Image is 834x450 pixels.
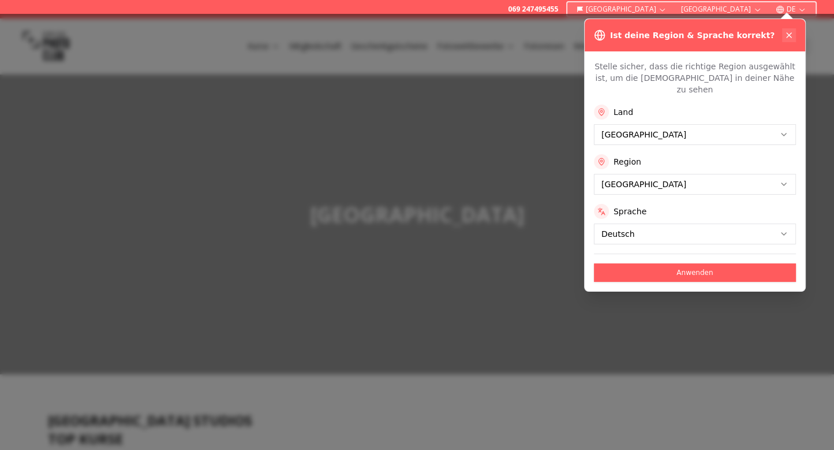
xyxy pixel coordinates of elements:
[614,106,633,118] label: Land
[676,2,766,16] button: [GEOGRAPHIC_DATA]
[594,61,796,95] p: Stelle sicher, dass die richtige Region ausgewählt ist, um die [DEMOGRAPHIC_DATA] in deiner Nähe ...
[572,2,672,16] button: [GEOGRAPHIC_DATA]
[614,206,646,217] label: Sprache
[508,5,558,14] a: 069 247495455
[610,29,775,41] h3: Ist deine Region & Sprache korrekt?
[614,156,641,168] label: Region
[771,2,811,16] button: DE
[594,263,796,282] button: Anwenden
